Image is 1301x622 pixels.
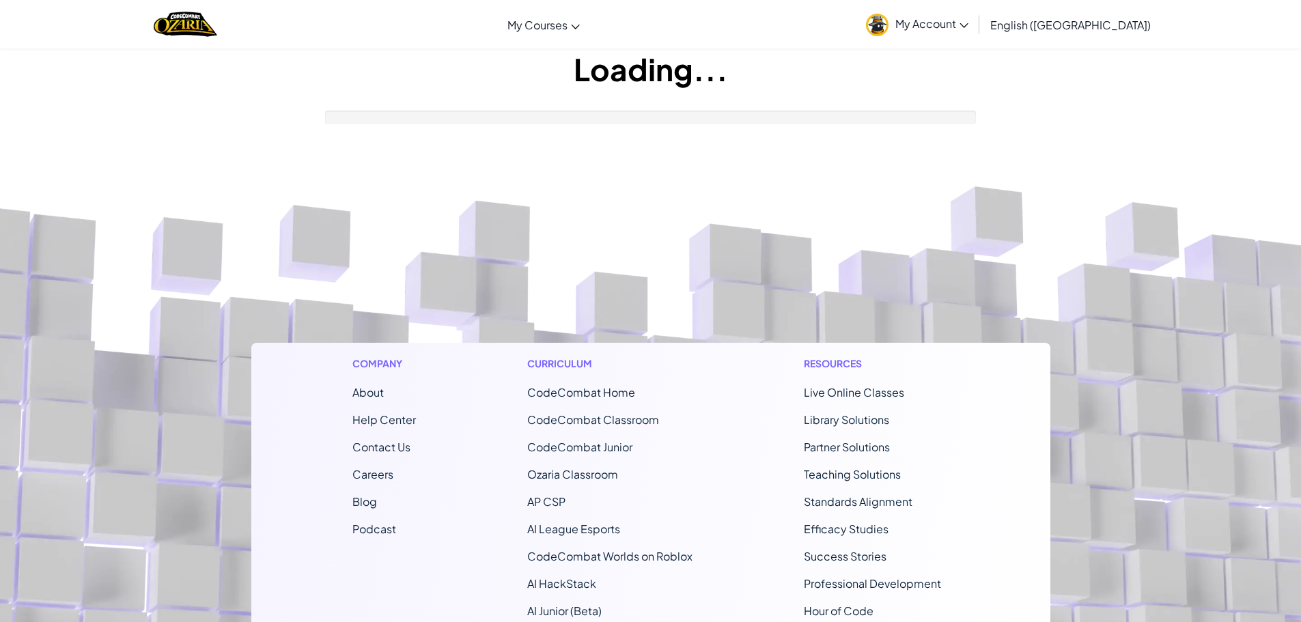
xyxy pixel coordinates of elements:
[804,522,889,536] a: Efficacy Studies
[352,412,416,427] a: Help Center
[866,14,889,36] img: avatar
[804,604,873,618] a: Hour of Code
[527,604,602,618] a: AI Junior (Beta)
[983,6,1158,43] a: English ([GEOGRAPHIC_DATA])
[154,10,217,38] img: Home
[527,576,596,591] a: AI HackStack
[804,576,941,591] a: Professional Development
[154,10,217,38] a: Ozaria by CodeCombat logo
[804,440,890,454] a: Partner Solutions
[895,16,968,31] span: My Account
[352,522,396,536] a: Podcast
[352,440,410,454] span: Contact Us
[859,3,975,46] a: My Account
[352,356,416,371] h1: Company
[990,18,1151,32] span: English ([GEOGRAPHIC_DATA])
[527,385,635,399] span: CodeCombat Home
[527,522,620,536] a: AI League Esports
[507,18,568,32] span: My Courses
[352,494,377,509] a: Blog
[804,549,886,563] a: Success Stories
[352,467,393,481] a: Careers
[527,549,693,563] a: CodeCombat Worlds on Roblox
[804,385,904,399] a: Live Online Classes
[527,467,618,481] a: Ozaria Classroom
[352,385,384,399] a: About
[804,356,949,371] h1: Resources
[527,440,632,454] a: CodeCombat Junior
[804,467,901,481] a: Teaching Solutions
[527,494,565,509] a: AP CSP
[804,494,912,509] a: Standards Alignment
[501,6,587,43] a: My Courses
[527,356,693,371] h1: Curriculum
[804,412,889,427] a: Library Solutions
[527,412,659,427] a: CodeCombat Classroom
